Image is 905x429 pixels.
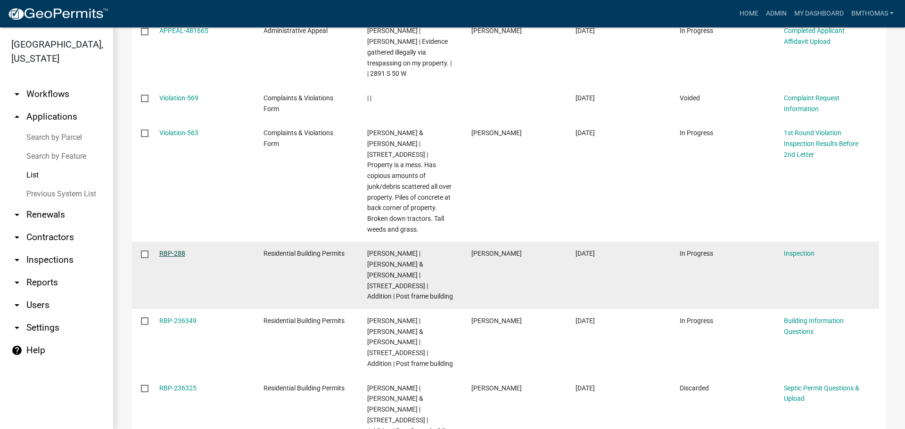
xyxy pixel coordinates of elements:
i: arrow_drop_down [11,254,23,266]
a: Admin [762,5,790,23]
span: Taylour Stewart [471,317,522,324]
span: 03/22/2024 [576,384,595,392]
span: Amanda J. Stewart [471,27,522,34]
span: 03/22/2024 [576,317,595,324]
i: arrow_drop_down [11,209,23,220]
a: APPEAL-481665 [159,27,208,34]
span: Taylour Stewart [471,250,522,257]
span: In Progress [680,129,713,137]
a: Violation-569 [159,94,198,102]
span: Discarded [680,384,709,392]
span: 03/26/2024 [576,250,595,257]
span: Joshua & Amanda Stewart | 2891 S 50 W | Property is a mess. Has copious amounts of junk/debris sc... [367,129,452,233]
a: Complaint Request Information [784,94,839,113]
span: Amanda J Stewart | Amanda J Stewart | Evidence gathered illegally via trespassing on my property.... [367,27,452,77]
a: Inspection [784,250,814,257]
a: 1st Round Violation Inspection Results Before 2nd Letter [784,129,858,158]
span: Residential Building Permits [263,317,345,324]
span: Taylour Stewart | Stewart, Chris & Taylour | 3012 W 900 N MACY, IN 46951 | Addition | Post frame ... [367,250,453,300]
span: Residential Building Permits [263,250,345,257]
span: Taylour Stewart [471,384,522,392]
a: Building Information Questions [784,317,844,335]
a: Septic Permit Questions & Upload [784,384,859,403]
span: In Progress [680,27,713,34]
i: arrow_drop_down [11,89,23,100]
a: RBP-288 [159,250,185,257]
span: In Progress [680,250,713,257]
i: help [11,345,23,356]
span: Complaints & Violations Form [263,129,333,147]
span: Taylour Stewart | Stewart, Chris & Taylour | 3012 W 900 N MACY, IN 46951 | Addition | Post frame ... [367,317,453,367]
span: Residential Building Permits [263,384,345,392]
a: Violation-563 [159,129,198,137]
i: arrow_drop_up [11,111,23,122]
span: Administrative Appeal [263,27,328,34]
a: RBP-236349 [159,317,197,324]
a: RBP-236325 [159,384,197,392]
span: Complaints & Violations Form [263,94,333,113]
span: 09/08/2025 [576,129,595,137]
i: arrow_drop_down [11,299,23,311]
span: 09/21/2025 [576,27,595,34]
i: arrow_drop_down [11,277,23,288]
span: Corey [471,129,522,137]
span: In Progress [680,317,713,324]
a: My Dashboard [790,5,847,23]
span: Voided [680,94,700,102]
span: 09/21/2025 [576,94,595,102]
a: Home [736,5,762,23]
a: bmthomas [847,5,897,23]
i: arrow_drop_down [11,322,23,333]
span: | | [367,94,371,102]
i: arrow_drop_down [11,232,23,243]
